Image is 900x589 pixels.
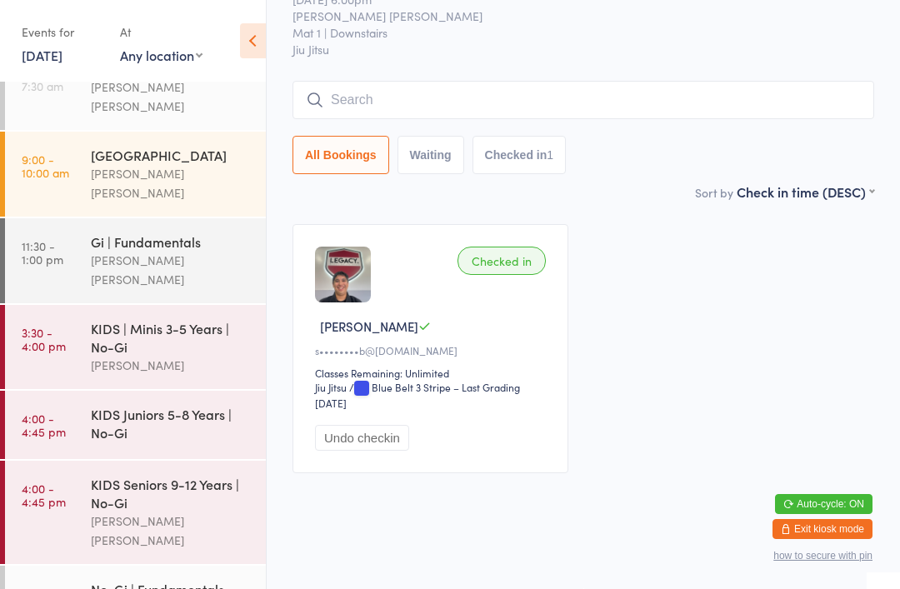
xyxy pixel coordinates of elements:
div: [PERSON_NAME] [91,356,252,375]
a: 4:00 -4:45 pmKIDS Juniors 5-8 Years | No-Gi [5,391,266,459]
span: Jiu Jitsu [292,41,874,57]
button: All Bookings [292,136,389,174]
a: 4:00 -4:45 pmKIDS Seniors 9-12 Years | No-Gi[PERSON_NAME] [PERSON_NAME] [5,461,266,564]
div: Check in time (DESC) [737,182,874,201]
div: Gi | Fundamentals [91,232,252,251]
a: [DATE] [22,46,62,64]
button: Waiting [397,136,464,174]
time: 3:30 - 4:00 pm [22,326,66,352]
a: 11:30 -1:00 pmGi | Fundamentals[PERSON_NAME] [PERSON_NAME] [5,218,266,303]
time: 6:00 - 7:30 am [22,66,63,92]
div: Classes Remaining: Unlimited [315,366,551,380]
a: 9:00 -10:00 am[GEOGRAPHIC_DATA][PERSON_NAME] [PERSON_NAME] [5,132,266,217]
time: 4:00 - 4:45 pm [22,482,66,508]
div: Checked in [457,247,546,275]
div: [PERSON_NAME] [PERSON_NAME] [91,77,252,116]
a: 3:30 -4:00 pmKIDS | Minis 3-5 Years | No-Gi[PERSON_NAME] [5,305,266,389]
time: 4:00 - 4:45 pm [22,412,66,438]
span: / Blue Belt 3 Stripe – Last Grading [DATE] [315,380,520,410]
div: Events for [22,18,103,46]
button: Auto-cycle: ON [775,494,872,514]
div: [PERSON_NAME] [PERSON_NAME] [91,512,252,550]
span: [PERSON_NAME] [PERSON_NAME] [292,7,848,24]
div: At [120,18,202,46]
img: image1710541160.png [315,247,371,302]
div: KIDS | Minis 3-5 Years | No-Gi [91,319,252,356]
div: Jiu Jitsu [315,380,347,394]
span: [PERSON_NAME] [320,317,418,335]
label: Sort by [695,184,733,201]
button: Checked in1 [472,136,567,174]
a: 6:00 -7:30 amNo-Gi | Fundamentals[PERSON_NAME] [PERSON_NAME] [5,45,266,130]
div: 1 [547,148,553,162]
div: KIDS Juniors 5-8 Years | No-Gi [91,405,252,442]
span: Mat 1 | Downstairs [292,24,848,41]
time: 11:30 - 1:00 pm [22,239,63,266]
time: 9:00 - 10:00 am [22,152,69,179]
input: Search [292,81,874,119]
div: [PERSON_NAME] [PERSON_NAME] [91,164,252,202]
div: [PERSON_NAME] [PERSON_NAME] [91,251,252,289]
button: Exit kiosk mode [772,519,872,539]
button: how to secure with pin [773,550,872,562]
div: s••••••••b@[DOMAIN_NAME] [315,343,551,357]
div: KIDS Seniors 9-12 Years | No-Gi [91,475,252,512]
div: [GEOGRAPHIC_DATA] [91,146,252,164]
div: Any location [120,46,202,64]
button: Undo checkin [315,425,409,451]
